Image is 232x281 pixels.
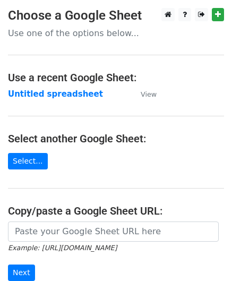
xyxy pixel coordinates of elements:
h4: Copy/paste a Google Sheet URL: [8,205,224,217]
h3: Choose a Google Sheet [8,8,224,23]
h4: Select another Google Sheet: [8,132,224,145]
small: Example: [URL][DOMAIN_NAME] [8,244,117,252]
small: View [141,90,157,98]
p: Use one of the options below... [8,28,224,39]
a: View [130,89,157,99]
a: Untitled spreadsheet [8,89,103,99]
a: Select... [8,153,48,169]
input: Paste your Google Sheet URL here [8,222,219,242]
input: Next [8,265,35,281]
h4: Use a recent Google Sheet: [8,71,224,84]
